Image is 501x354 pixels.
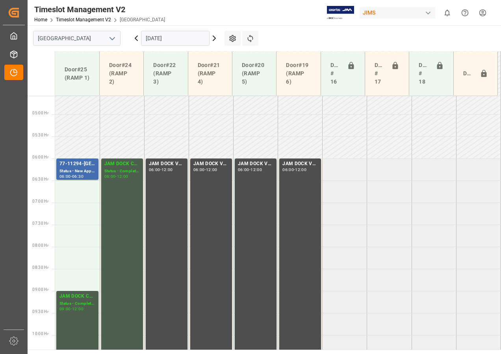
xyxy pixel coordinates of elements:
[32,177,48,181] span: 06:30 Hr
[456,4,474,22] button: Help Center
[59,300,95,307] div: Status - Completed
[149,160,184,168] div: JAM DOCK VOLUME CONTROL
[115,175,117,178] div: -
[32,199,48,203] span: 07:00 Hr
[32,133,48,137] span: 05:30 Hr
[59,293,95,300] div: JAM DOCK CONTROL
[283,58,314,89] div: Door#19 (RAMP 6)
[150,58,181,89] div: Door#22 (RAMP 3)
[149,168,160,171] div: 06:00
[206,168,217,171] div: 12:00
[141,31,210,46] input: DD-MM-YYYY
[416,58,432,89] div: Doors # 18
[161,168,173,171] div: 12:00
[205,168,206,171] div: -
[195,58,226,89] div: Door#21 (RAMP 4)
[104,175,116,178] div: 06:00
[32,287,48,292] span: 09:00 Hr
[106,32,118,45] button: open menu
[282,160,318,168] div: JAM DOCK VOLUME CONTROL
[160,168,161,171] div: -
[371,58,388,89] div: Doors # 17
[59,175,71,178] div: 06:00
[61,62,93,85] div: Door#25 (RAMP 1)
[72,175,83,178] div: 06:30
[32,332,48,336] span: 10:00 Hr
[239,58,270,89] div: Door#20 (RAMP 5)
[59,168,95,175] div: Status - New Appointment
[71,175,72,178] div: -
[438,4,456,22] button: show 0 new notifications
[360,7,435,19] div: JIMS
[238,168,249,171] div: 06:00
[104,168,140,175] div: Status - Completed
[282,168,294,171] div: 06:00
[360,5,438,20] button: JIMS
[56,17,111,22] a: Timeslot Management V2
[32,111,48,115] span: 05:00 Hr
[106,58,137,89] div: Door#24 (RAMP 2)
[193,160,229,168] div: JAM DOCK VOLUME CONTROL
[34,17,47,22] a: Home
[59,307,71,311] div: 09:00
[460,66,477,81] div: Door#23
[249,168,250,171] div: -
[238,160,273,168] div: JAM DOCK VOLUME CONTROL
[295,168,306,171] div: 12:00
[71,307,72,311] div: -
[34,4,165,15] div: Timeslot Management V2
[32,309,48,314] span: 09:30 Hr
[59,160,95,168] div: 77-11294-[GEOGRAPHIC_DATA]
[250,168,262,171] div: 12:00
[327,6,354,20] img: Exertis%20JAM%20-%20Email%20Logo.jpg_1722504956.jpg
[294,168,295,171] div: -
[327,58,344,89] div: Doors # 16
[32,243,48,248] span: 08:00 Hr
[32,155,48,159] span: 06:00 Hr
[104,160,140,168] div: JAM DOCK CONTROL
[117,175,128,178] div: 12:00
[33,31,121,46] input: Type to search/select
[193,168,205,171] div: 06:00
[32,265,48,270] span: 08:30 Hr
[32,221,48,225] span: 07:30 Hr
[72,307,83,311] div: 12:00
